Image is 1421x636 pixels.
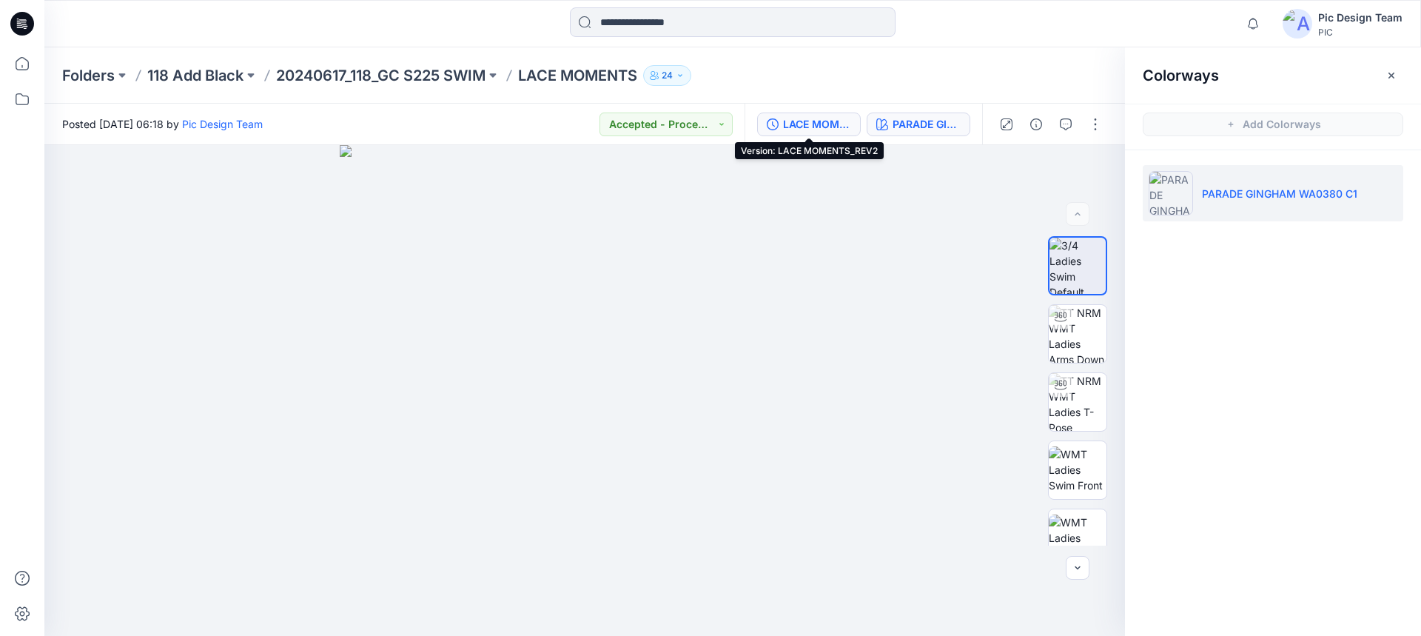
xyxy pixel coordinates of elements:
p: 24 [662,67,673,84]
h2: Colorways [1143,67,1219,84]
div: Pic Design Team [1318,9,1402,27]
div: PIC [1318,27,1402,38]
div: PARADE GINGHAM WA0380 C1 [893,116,961,133]
img: TT NRM WMT Ladies T-Pose [1049,373,1106,431]
button: Details [1024,113,1048,136]
a: 118 Add Black [147,65,243,86]
p: LACE MOMENTS [518,65,637,86]
button: LACE MOMENTS_REV2 [757,113,861,136]
img: 3/4 Ladies Swim Default [1049,238,1106,294]
button: PARADE GINGHAM WA0380 C1 [867,113,970,136]
div: LACE MOMENTS_REV2 [783,116,851,133]
img: WMT Ladies Swim Back [1049,515,1106,561]
img: TT NRM WMT Ladies Arms Down [1049,305,1106,363]
img: PARADE GINGHAM WA0380 C1 [1149,171,1193,215]
img: eyJhbGciOiJIUzI1NiIsImtpZCI6IjAiLCJzbHQiOiJzZXMiLCJ0eXAiOiJKV1QifQ.eyJkYXRhIjp7InR5cGUiOiJzdG9yYW... [340,145,830,636]
img: WMT Ladies Swim Front [1049,446,1106,493]
a: Pic Design Team [182,118,263,130]
span: Posted [DATE] 06:18 by [62,116,263,132]
a: 20240617_118_GC S225 SWIM [276,65,486,86]
button: 24 [643,65,691,86]
a: Folders [62,65,115,86]
img: avatar [1283,9,1312,39]
p: PARADE GINGHAM WA0380 C1 [1202,186,1357,201]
